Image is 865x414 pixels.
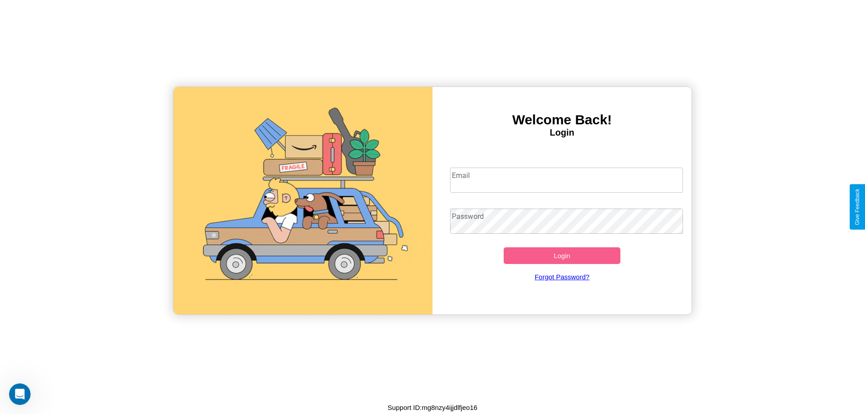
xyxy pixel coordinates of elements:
div: Give Feedback [854,189,860,225]
h3: Welcome Back! [432,112,692,127]
img: gif [173,87,432,314]
button: Login [504,247,620,264]
h4: Login [432,127,692,138]
a: Forgot Password? [446,264,679,290]
iframe: Intercom live chat [9,383,31,405]
p: Support ID: mg8nzy4ijjdlfjeo16 [387,401,477,414]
